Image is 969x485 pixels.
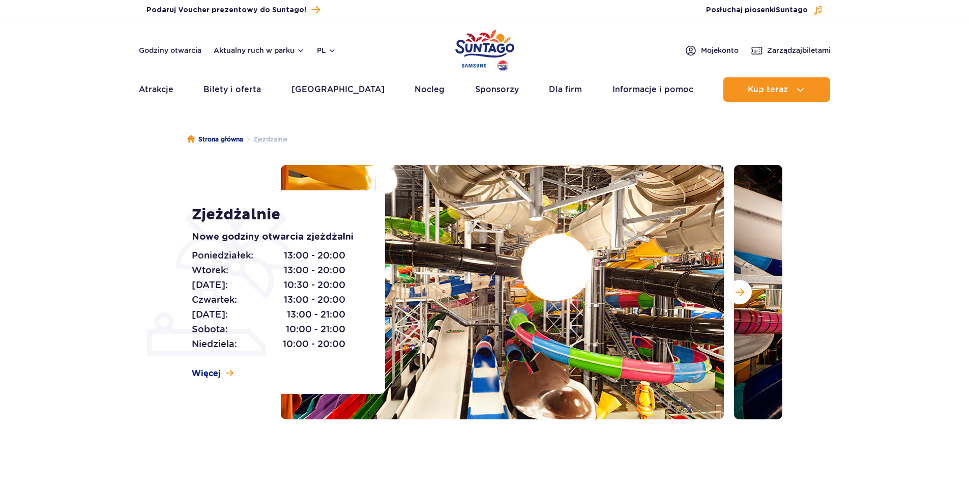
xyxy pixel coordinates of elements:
[475,77,519,102] a: Sponsorzy
[776,7,808,14] span: Suntago
[192,368,233,379] a: Więcej
[243,134,287,145] li: Zjeżdżalnie
[284,293,345,307] span: 13:00 - 20:00
[455,25,514,72] a: Park of Poland
[284,248,345,263] span: 13:00 - 20:00
[612,77,693,102] a: Informacje i pomoc
[192,278,228,292] span: [DATE]:
[192,248,253,263] span: Poniedziałek:
[146,5,306,15] span: Podaruj Voucher prezentowy do Suntago!
[723,77,830,102] button: Kup teraz
[727,280,752,304] button: Następny slajd
[291,77,385,102] a: [GEOGRAPHIC_DATA]
[146,3,320,17] a: Podaruj Voucher prezentowy do Suntago!
[751,44,831,56] a: Zarządzajbiletami
[284,263,345,277] span: 13:00 - 20:00
[192,368,221,379] span: Więcej
[192,230,362,244] p: Nowe godziny otwarcia zjeżdżalni
[706,5,823,15] button: Posłuchaj piosenkiSuntago
[214,46,305,54] button: Aktualny ruch w parku
[415,77,445,102] a: Nocleg
[685,44,739,56] a: Mojekonto
[748,85,788,94] span: Kup teraz
[192,293,237,307] span: Czwartek:
[283,337,345,351] span: 10:00 - 20:00
[192,307,228,322] span: [DATE]:
[187,134,243,145] a: Strona główna
[317,45,336,55] button: pl
[192,206,362,224] h1: Zjeżdżalnie
[192,337,237,351] span: Niedziela:
[192,322,228,336] span: Sobota:
[192,263,228,277] span: Wtorek:
[203,77,261,102] a: Bilety i oferta
[767,45,831,55] span: Zarządzaj biletami
[284,278,345,292] span: 10:30 - 20:00
[701,45,739,55] span: Moje konto
[286,322,345,336] span: 10:00 - 21:00
[139,45,201,55] a: Godziny otwarcia
[139,77,173,102] a: Atrakcje
[549,77,582,102] a: Dla firm
[706,5,808,15] span: Posłuchaj piosenki
[287,307,345,322] span: 13:00 - 21:00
